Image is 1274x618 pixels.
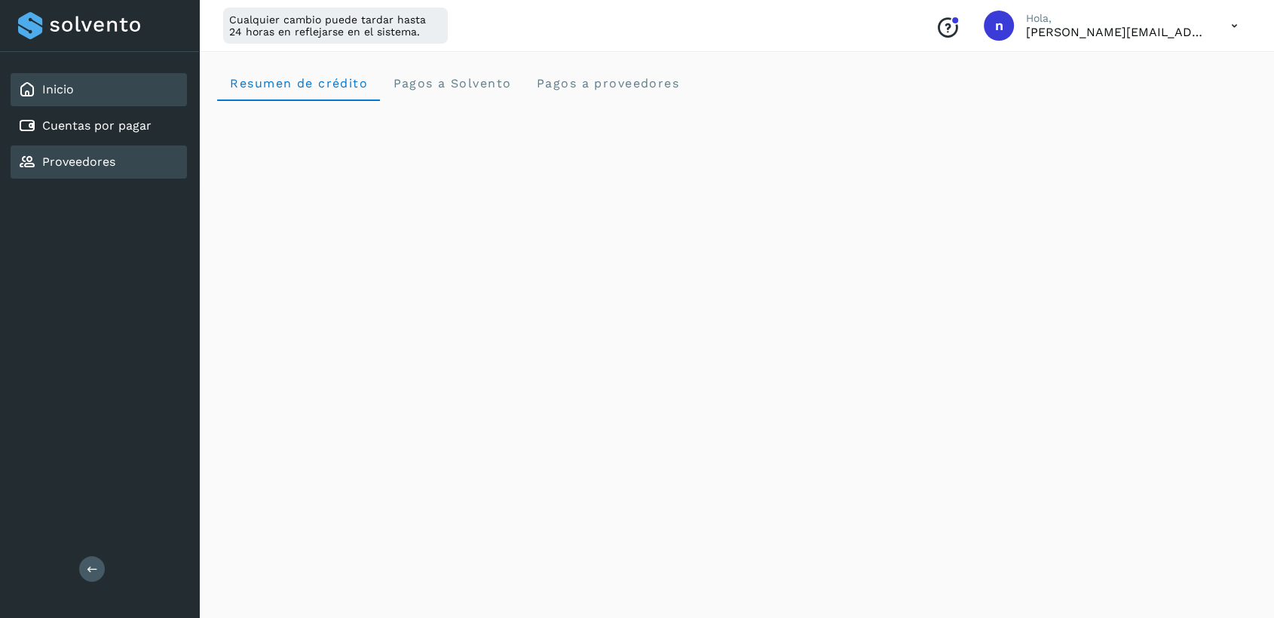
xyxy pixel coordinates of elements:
[223,8,448,44] div: Cualquier cambio puede tardar hasta 24 horas en reflejarse en el sistema.
[42,118,152,133] a: Cuentas por pagar
[229,76,368,90] span: Resumen de crédito
[42,154,115,169] a: Proveedores
[1026,25,1207,39] p: nelly@shuttlecentral.com
[11,145,187,179] div: Proveedores
[1026,12,1207,25] p: Hola,
[42,82,74,96] a: Inicio
[392,76,511,90] span: Pagos a Solvento
[11,73,187,106] div: Inicio
[535,76,679,90] span: Pagos a proveedores
[11,109,187,142] div: Cuentas por pagar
